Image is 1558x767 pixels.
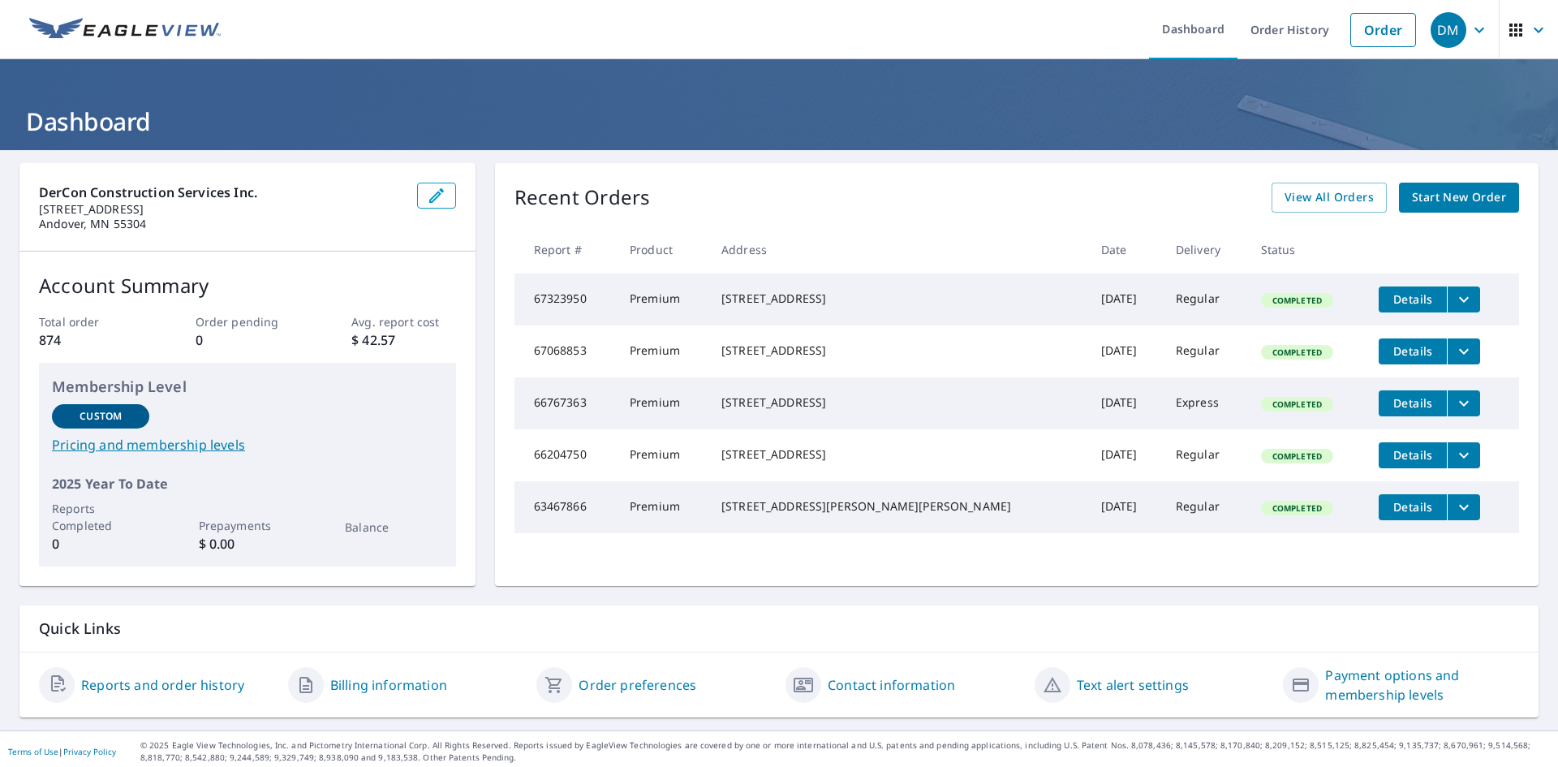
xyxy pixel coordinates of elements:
[80,409,122,424] p: Custom
[1088,226,1163,274] th: Date
[579,675,696,695] a: Order preferences
[140,739,1550,764] p: © 2025 Eagle View Technologies, Inc. and Pictometry International Corp. All Rights Reserved. Repo...
[39,618,1519,639] p: Quick Links
[63,746,116,757] a: Privacy Policy
[52,500,149,534] p: Reports Completed
[39,271,456,300] p: Account Summary
[514,377,617,429] td: 66767363
[1379,442,1447,468] button: detailsBtn-66204750
[1388,395,1437,411] span: Details
[199,534,296,554] p: $ 0.00
[1379,338,1447,364] button: detailsBtn-67068853
[345,519,442,536] p: Balance
[52,435,443,455] a: Pricing and membership levels
[721,498,1075,515] div: [STREET_ADDRESS][PERSON_NAME][PERSON_NAME]
[8,747,116,756] p: |
[1379,390,1447,416] button: detailsBtn-66767363
[1088,325,1163,377] td: [DATE]
[39,183,404,202] p: DerCon Construction Services Inc.
[1248,226,1366,274] th: Status
[1163,226,1248,274] th: Delivery
[617,325,708,377] td: Premium
[39,330,143,350] p: 874
[1447,338,1480,364] button: filesDropdownBtn-67068853
[1272,183,1387,213] a: View All Orders
[39,202,404,217] p: [STREET_ADDRESS]
[721,394,1075,411] div: [STREET_ADDRESS]
[1285,187,1374,208] span: View All Orders
[1163,481,1248,533] td: Regular
[39,217,404,231] p: Andover, MN 55304
[39,313,143,330] p: Total order
[52,534,149,554] p: 0
[1388,447,1437,463] span: Details
[617,226,708,274] th: Product
[8,746,58,757] a: Terms of Use
[1447,494,1480,520] button: filesDropdownBtn-63467866
[1379,287,1447,312] button: detailsBtn-67323950
[1388,499,1437,515] span: Details
[617,274,708,325] td: Premium
[514,481,617,533] td: 63467866
[1088,274,1163,325] td: [DATE]
[1163,377,1248,429] td: Express
[514,429,617,481] td: 66204750
[351,330,455,350] p: $ 42.57
[199,517,296,534] p: Prepayments
[1388,343,1437,359] span: Details
[721,291,1075,307] div: [STREET_ADDRESS]
[514,274,617,325] td: 67323950
[1447,287,1480,312] button: filesDropdownBtn-67323950
[351,313,455,330] p: Avg. report cost
[1163,274,1248,325] td: Regular
[29,18,221,42] img: EV Logo
[1350,13,1416,47] a: Order
[514,325,617,377] td: 67068853
[1263,399,1332,410] span: Completed
[52,376,443,398] p: Membership Level
[52,474,443,493] p: 2025 Year To Date
[1163,429,1248,481] td: Regular
[617,377,708,429] td: Premium
[1088,429,1163,481] td: [DATE]
[1388,291,1437,307] span: Details
[514,183,651,213] p: Recent Orders
[617,429,708,481] td: Premium
[1088,377,1163,429] td: [DATE]
[708,226,1088,274] th: Address
[330,675,447,695] a: Billing information
[1263,450,1332,462] span: Completed
[196,313,299,330] p: Order pending
[721,343,1075,359] div: [STREET_ADDRESS]
[1447,442,1480,468] button: filesDropdownBtn-66204750
[1163,325,1248,377] td: Regular
[1447,390,1480,416] button: filesDropdownBtn-66767363
[617,481,708,533] td: Premium
[19,105,1539,138] h1: Dashboard
[1077,675,1189,695] a: Text alert settings
[828,675,955,695] a: Contact information
[1263,347,1332,358] span: Completed
[721,446,1075,463] div: [STREET_ADDRESS]
[1399,183,1519,213] a: Start New Order
[1263,502,1332,514] span: Completed
[1431,12,1466,48] div: DM
[1379,494,1447,520] button: detailsBtn-63467866
[1088,481,1163,533] td: [DATE]
[1325,666,1519,705] a: Payment options and membership levels
[1412,187,1506,208] span: Start New Order
[81,675,244,695] a: Reports and order history
[196,330,299,350] p: 0
[514,226,617,274] th: Report #
[1263,295,1332,306] span: Completed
